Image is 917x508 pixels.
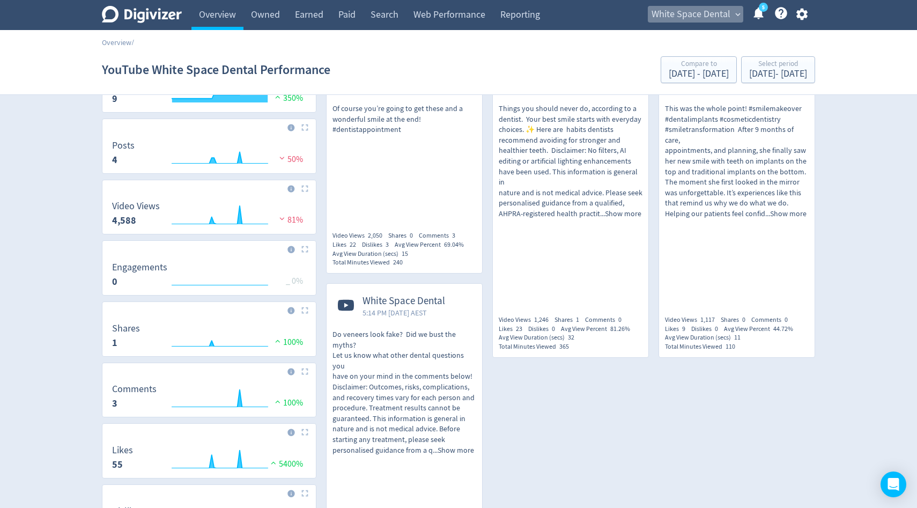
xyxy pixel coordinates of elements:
[388,231,419,240] div: Shares
[762,4,765,11] text: 5
[749,60,807,69] div: Select period
[363,307,445,318] span: 5:14 PM [DATE] AEST
[568,333,574,342] span: 32
[724,325,799,334] div: Avg View Percent
[585,315,627,325] div: Comments
[661,56,737,83] button: Compare to[DATE] - [DATE]
[272,337,283,345] img: positive-performance.svg
[419,231,461,240] div: Comments
[131,38,134,47] span: /
[332,231,388,240] div: Video Views
[665,177,800,187] span: The moment she first looked in the mirror
[665,145,806,155] span: appointments, and planning, she finally saw
[112,139,135,152] dt: Posts
[301,124,308,131] img: Placeholder
[272,397,283,406] img: positive-performance.svg
[332,350,465,371] span: Let us know what other dental questions you
[499,188,642,197] span: nature and is not medical advice. Please seek
[112,153,117,166] strong: 4
[112,458,123,471] strong: 55
[665,104,802,113] span: This was the whole point! #smilemakeover
[102,38,131,47] a: Overview
[576,315,579,324] span: 1
[350,240,356,249] span: 22
[554,315,585,325] div: Shares
[332,414,465,423] span: guaranteed. This information is general in
[363,295,445,307] span: White Space Dental
[610,325,630,333] span: 81.26%
[499,135,620,145] span: recommend avoiding for stronger and
[648,6,743,23] button: White Space Dental
[559,342,569,351] span: 365
[499,124,613,134] span: choices. ✨ Here are habits dentists
[112,397,117,410] strong: 3
[112,200,160,212] dt: Video Views
[272,397,303,408] span: 100%
[107,262,312,291] svg: Engagements 0
[277,154,303,165] span: 50%
[112,214,136,227] strong: 4,588
[742,315,745,324] span: 0
[665,124,795,145] span: #smiletransformation After 9 months of care,
[268,459,279,467] img: positive-performance.svg
[665,167,806,176] span: top and traditional implants on the bottom.
[112,261,167,274] dt: Engagements
[272,337,303,348] span: 100%
[332,104,463,113] span: Of course you’re going to get these and a
[395,240,470,249] div: Avg View Percent
[770,209,807,218] span: Show more
[765,209,807,218] span: ...
[499,198,624,208] span: personalised guidance from a qualified,
[669,60,729,69] div: Compare to
[102,53,330,87] h1: YouTube White Space Dental Performance
[659,225,815,306] iframe: https://www.youtube.com/watch?v=Ygs1tIMUoJs
[433,445,474,455] span: ...
[107,323,312,352] svg: Shares 1
[749,69,807,79] div: [DATE] - [DATE]
[715,325,718,333] span: 0
[277,154,287,162] img: negative-performance.svg
[438,445,474,455] span: Show more
[107,201,312,230] svg: Video Views 4,588
[499,104,637,113] span: Things you should never do, according to a
[652,6,730,23] span: White Space Dental
[332,258,409,267] div: Total Minutes Viewed
[277,215,287,223] img: negative-performance.svg
[410,231,413,240] span: 0
[107,445,312,474] svg: Likes 55
[452,231,455,240] span: 3
[402,249,408,258] span: 15
[665,114,781,124] span: #dentalimplants #cosmeticdentistry
[665,156,807,166] span: her new smile with teeth on implants on the
[112,383,157,395] dt: Comments
[499,325,528,334] div: Likes
[327,58,482,225] a: White Space Dental3:09 PM [DATE] AESTOf course you’re going to get these and awonderful smile at ...
[691,325,724,334] div: Dislikes
[700,315,715,324] span: 1,117
[493,225,648,306] iframe: https://www.youtube.com/watch?v=MTA63Omp5Fo
[368,231,382,240] span: 2,050
[107,384,312,413] svg: Comments 3
[665,333,746,342] div: Avg View Duration (secs)
[301,307,308,314] img: Placeholder
[332,114,421,124] span: wonderful smile at the end!
[327,141,482,222] iframe: https://www.youtube.com/watch?v=rVqr6rVt4gA
[301,246,308,253] img: Placeholder
[332,382,469,392] span: Disclaimer: Outcomes, risks, complications,
[332,445,433,455] span: personalised guidance from a q
[534,315,549,324] span: 1,246
[669,69,729,79] div: [DATE] - [DATE]
[272,93,283,101] img: positive-performance.svg
[605,209,641,218] span: Show more
[112,336,117,349] strong: 1
[881,472,906,497] div: Open Intercom Messenger
[721,315,751,325] div: Shares
[444,240,464,249] span: 69.04%
[499,209,600,218] span: AHPRA-registered health practit
[618,315,622,324] span: 0
[301,368,308,375] img: Placeholder
[272,93,303,104] span: 350%
[734,333,741,342] span: 11
[386,240,389,249] span: 3
[528,325,561,334] div: Dislikes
